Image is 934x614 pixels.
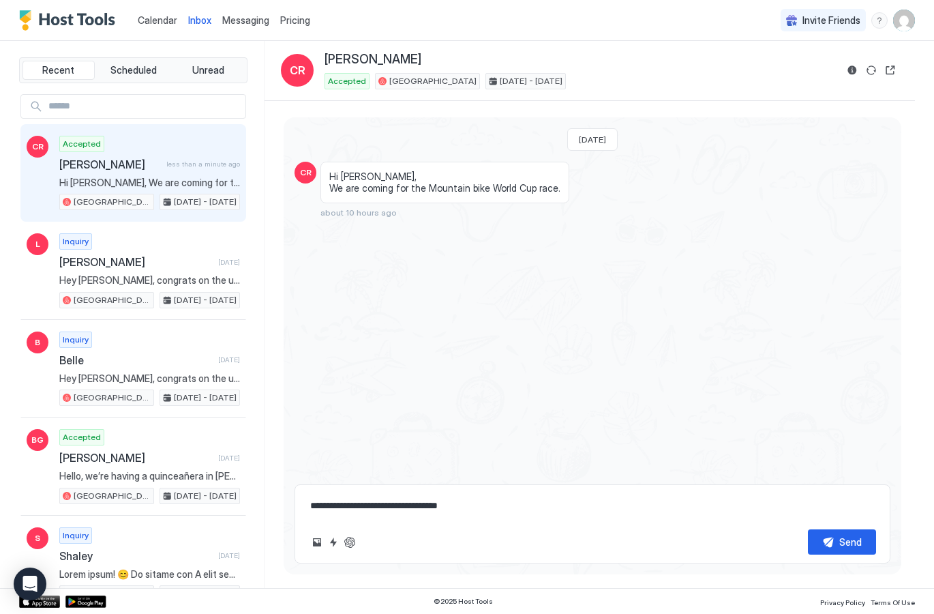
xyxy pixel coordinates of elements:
[19,596,60,608] a: App Store
[35,532,40,544] span: S
[328,75,366,87] span: Accepted
[188,13,211,27] a: Inbox
[59,549,213,563] span: Shaley
[325,52,421,68] span: [PERSON_NAME]
[31,434,44,446] span: BG
[579,134,606,145] span: [DATE]
[97,61,170,80] button: Scheduled
[138,14,177,26] span: Calendar
[74,294,151,306] span: [GEOGRAPHIC_DATA]
[222,13,269,27] a: Messaging
[174,196,237,208] span: [DATE] - [DATE]
[871,598,915,606] span: Terms Of Use
[844,62,860,78] button: Reservation information
[65,596,106,608] a: Google Play Store
[74,490,151,502] span: [GEOGRAPHIC_DATA]
[325,534,342,551] button: Quick reply
[35,238,40,250] span: L
[63,431,101,443] span: Accepted
[174,490,237,502] span: [DATE] - [DATE]
[802,14,860,27] span: Invite Friends
[893,10,915,31] div: User profile
[42,64,74,76] span: Recent
[35,336,40,349] span: B
[63,235,89,248] span: Inquiry
[59,372,240,385] span: Hey [PERSON_NAME], congrats on the upcoming wedding! The area is not conducive to that type of tr...
[63,334,89,346] span: Inquiry
[174,587,237,600] span: [DATE] - [DATE]
[166,160,240,169] span: less than a minute ago
[22,61,95,80] button: Recent
[218,355,240,364] span: [DATE]
[14,568,46,600] div: Open Intercom Messenger
[74,392,151,404] span: [GEOGRAPHIC_DATA]
[320,207,397,218] span: about 10 hours ago
[434,597,493,606] span: © 2025 Host Tools
[500,75,562,87] span: [DATE] - [DATE]
[389,75,477,87] span: [GEOGRAPHIC_DATA]
[74,196,151,208] span: [GEOGRAPHIC_DATA]
[59,470,240,482] span: Hello, we’re having a quinceañera in [PERSON_NAME]. We are from the area just need the space for ...
[192,64,224,76] span: Unread
[820,594,865,609] a: Privacy Policy
[19,57,247,83] div: tab-group
[342,534,358,551] button: ChatGPT Auto Reply
[59,353,213,367] span: Belle
[172,61,244,80] button: Unread
[63,138,101,150] span: Accepted
[59,274,240,287] span: Hey [PERSON_NAME], congrats on the upcoming wedding! Our property, although beautiful, is not wel...
[110,64,157,76] span: Scheduled
[808,529,876,555] button: Send
[174,294,237,306] span: [DATE] - [DATE]
[32,141,44,153] span: CR
[218,454,240,463] span: [DATE]
[218,551,240,560] span: [DATE]
[882,62,899,78] button: Open reservation
[820,598,865,606] span: Privacy Policy
[188,14,211,26] span: Inbox
[839,535,862,549] div: Send
[59,158,161,171] span: [PERSON_NAME]
[59,177,240,189] span: Hi [PERSON_NAME], We are coming for the Mountain bike World Cup race.
[74,587,151,600] span: [GEOGRAPHIC_DATA]
[138,13,177,27] a: Calendar
[59,451,213,465] span: [PERSON_NAME]
[863,62,879,78] button: Sync reservation
[300,166,312,179] span: CR
[218,258,240,267] span: [DATE]
[222,14,269,26] span: Messaging
[174,392,237,404] span: [DATE] - [DATE]
[59,568,240,581] span: Lorem ipsum! 😊 Do sitame con A elit seddoeiu tem incidid utlab etdol magnaali eni 37 admin, ven q...
[59,255,213,269] span: [PERSON_NAME]
[280,14,310,27] span: Pricing
[19,10,121,31] a: Host Tools Logo
[290,62,305,78] span: CR
[871,12,888,29] div: menu
[43,95,245,118] input: Input Field
[309,534,325,551] button: Upload image
[871,594,915,609] a: Terms Of Use
[329,171,560,194] span: Hi [PERSON_NAME], We are coming for the Mountain bike World Cup race.
[63,529,89,542] span: Inquiry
